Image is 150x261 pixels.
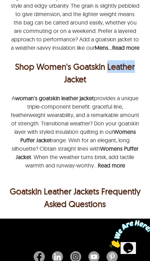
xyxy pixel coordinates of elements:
[20,128,136,144] a: Womens Puffer Jacket
[16,145,138,160] a: Womens Puffer Jacket
[11,95,139,169] p: A provides a unique triple-component benefit: graceful line, featherweight wearability, and a rem...
[15,95,94,102] strong: woman's goatskin leather jacket
[98,162,125,169] b: Read more
[3,3,46,30] img: Chat attention grabber
[9,185,141,210] p: Goatskin Leather Jackets Frequently Asked Questions
[112,44,139,51] b: Read more
[95,44,112,51] a: Mens...
[11,60,139,85] h2: <p>Shop Women's Goatskin Leather Jacket</p>
[107,217,150,250] iframe: chat widget
[7,185,142,210] h2: Goatskin Leather Jackets Frequently Asked Questions
[12,60,137,85] p: Shop Women's Goatskin Leather Jacket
